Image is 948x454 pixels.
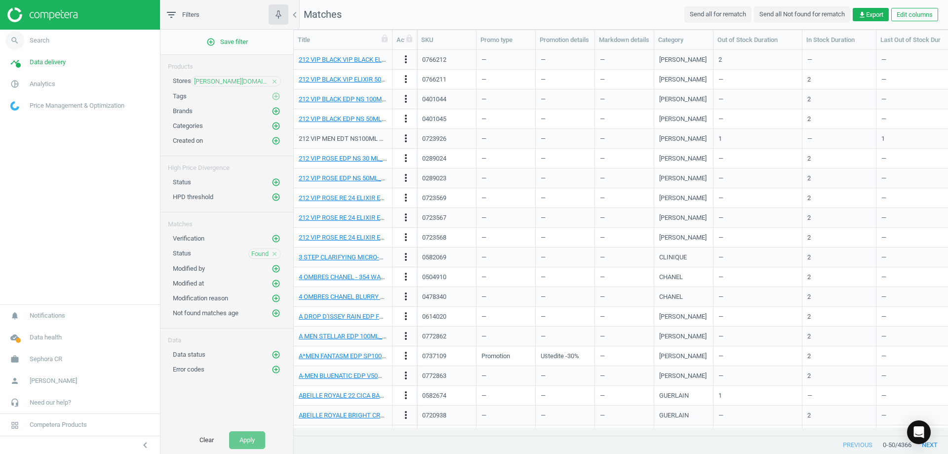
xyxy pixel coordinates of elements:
span: Status [173,178,191,186]
span: Analytics [30,80,55,88]
div: 2 [807,312,811,321]
a: 212 VIP BLACK VIP ELIXIR 50ML_766211-212 VIP BLACK VIP ELIXIR 50ML [299,76,507,83]
button: add_circle_outline [271,91,281,101]
i: add_circle_outline [272,122,280,130]
i: add_circle_outline [272,365,280,374]
div: — [718,268,797,286]
div: — [718,248,797,266]
i: more_vert [400,231,412,243]
div: [PERSON_NAME] [659,174,707,183]
a: A DROP D'ISSEY RAIN EDP FRAICHE 50 ML_614020-A DROP D'ISSEY RAIN EDP FRAICHE 50 ML [299,313,566,320]
div: [PERSON_NAME] [659,154,707,163]
span: Notifications [30,311,65,320]
span: Data delivery [30,58,66,67]
span: Competera Products [30,420,87,429]
div: GUERLAIN [659,391,689,400]
div: 0289024 [422,154,446,163]
div: High Price Divergence [160,156,293,172]
div: — [718,71,797,88]
div: [PERSON_NAME] [659,213,707,222]
a: 4 OMBRES CHANEL BLURRY GREEN_318 Blurry Green (2 g) [299,293,463,300]
div: [PERSON_NAME] [659,55,707,64]
div: Data [160,329,293,345]
div: 212 VIP MEN EDT NS100ML REPACK [299,134,387,143]
a: ABEILLE ROYALE 22 CICA BALM 80ML JAR_582674-ABEILLE ROYALE REPARATION HUILE-EN-BAUME [299,392,582,399]
div: — [481,169,530,187]
div: 1 [881,134,885,143]
span: Modified by [173,265,205,272]
div: 1 [718,391,722,400]
div: — [541,71,590,88]
i: more_vert [400,93,412,105]
div: Out of Stock Duration [717,36,798,44]
div: 0401045 [422,115,446,124]
button: more_vert [400,211,412,224]
div: — [807,130,871,147]
i: cloud_done [5,328,24,347]
div: 0478340 [422,292,446,301]
div: 0772863 [422,371,446,380]
div: [PERSON_NAME] [659,233,707,242]
div: 0582069 [422,253,446,262]
div: — [541,367,590,384]
div: — [718,169,797,187]
button: add_circle_outline [271,106,281,116]
div: — [481,110,530,127]
div: [PERSON_NAME] [659,134,707,143]
div: — [541,268,590,286]
div: — [600,288,649,305]
i: add_circle_outline [272,309,280,318]
i: filter_list [165,9,177,21]
div: — [481,71,530,88]
div: — [541,110,590,127]
a: 212 VIP ROSE EDP NS 30 ML_Woda perfumowana 30 ml [299,155,456,162]
div: — [600,169,649,187]
div: 0723926 [422,134,446,143]
i: add_circle_outline [272,92,280,101]
i: more_vert [400,53,412,65]
i: more_vert [400,370,412,381]
div: [PERSON_NAME] [659,312,707,321]
a: 4 OMBRES CHANEL - 354 WARM MEMORIES_4 OMBRES CHANEL WARM MEMORIES 354-504910 [299,273,571,281]
button: more_vert [400,172,412,185]
button: more_vert [400,93,412,106]
span: [PERSON_NAME][DOMAIN_NAME] [194,77,269,86]
button: add_circle_outlineSave filter [160,32,293,52]
div: — [481,367,530,384]
i: close [271,250,278,257]
div: — [481,150,530,167]
div: — [541,169,590,187]
button: more_vert [400,152,412,165]
div: 2 [807,352,811,361]
i: more_vert [400,389,412,401]
button: more_vert [400,73,412,86]
div: — [541,229,590,246]
div: — [481,229,530,246]
span: Filters [182,10,199,19]
div: — [600,110,649,127]
div: — [481,130,530,147]
span: Export [858,10,883,19]
div: Title [298,36,388,44]
div: 0723567 [422,213,446,222]
span: Modified at [173,280,204,287]
img: wGWNvw8QSZomAAAAABJRU5ErkJggg== [10,101,19,111]
div: — [600,229,649,246]
i: get_app [858,11,866,19]
div: — [481,268,530,286]
div: — [481,248,530,266]
div: 2 [807,115,811,124]
div: 2 [807,233,811,242]
span: Not found matches age [173,309,238,317]
i: pie_chart_outlined [5,75,24,93]
i: add_circle_outline [272,264,280,273]
div: — [718,150,797,167]
button: add_circle_outline [271,177,281,187]
span: Price Management & Optimization [30,101,124,110]
div: Promo type [480,36,531,44]
div: — [600,248,649,266]
div: — [481,51,530,68]
i: chevron_left [289,9,301,21]
span: Categories [173,122,203,129]
a: ABEILLE ROYALE BRIGHT CREAM 50ML_720938-ABEILLE ROYALE BRIGHT CREAM 50ML [299,412,548,419]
